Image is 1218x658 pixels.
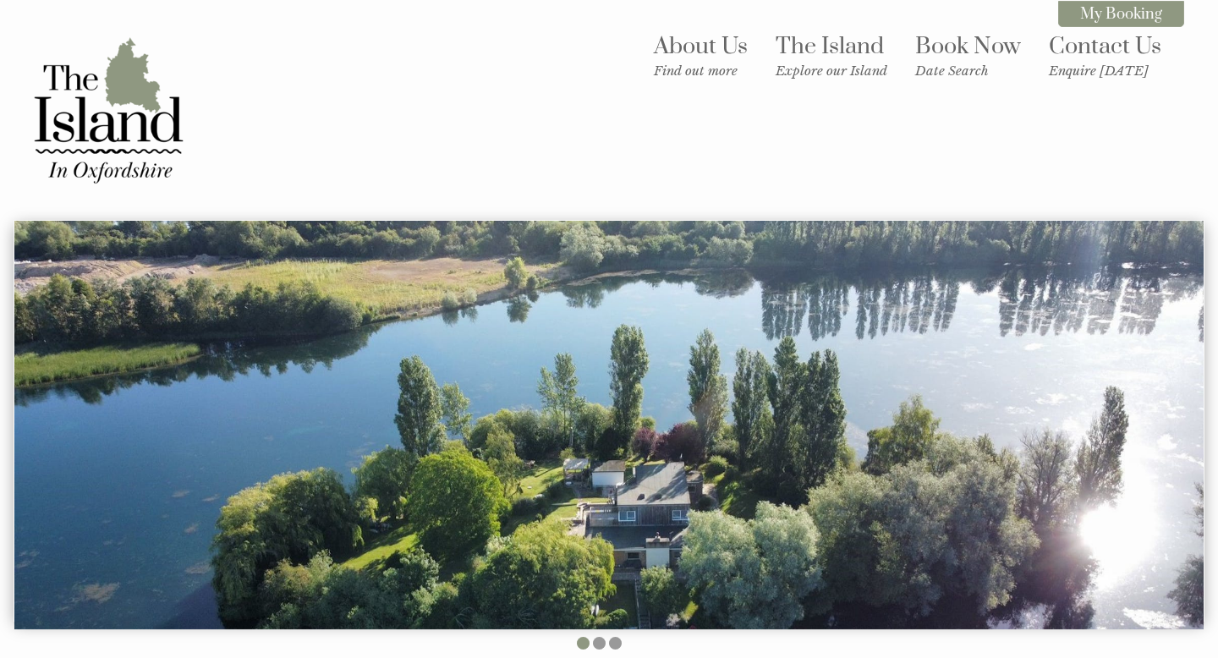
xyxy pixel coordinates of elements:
[654,32,748,79] a: About UsFind out more
[24,25,193,195] img: The Island in Oxfordshire
[1058,1,1184,27] a: My Booking
[776,63,887,79] small: Explore our Island
[776,32,887,79] a: The IslandExplore our Island
[1049,32,1161,79] a: Contact UsEnquire [DATE]
[915,63,1021,79] small: Date Search
[1049,63,1161,79] small: Enquire [DATE]
[654,63,748,79] small: Find out more
[915,32,1021,79] a: Book NowDate Search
